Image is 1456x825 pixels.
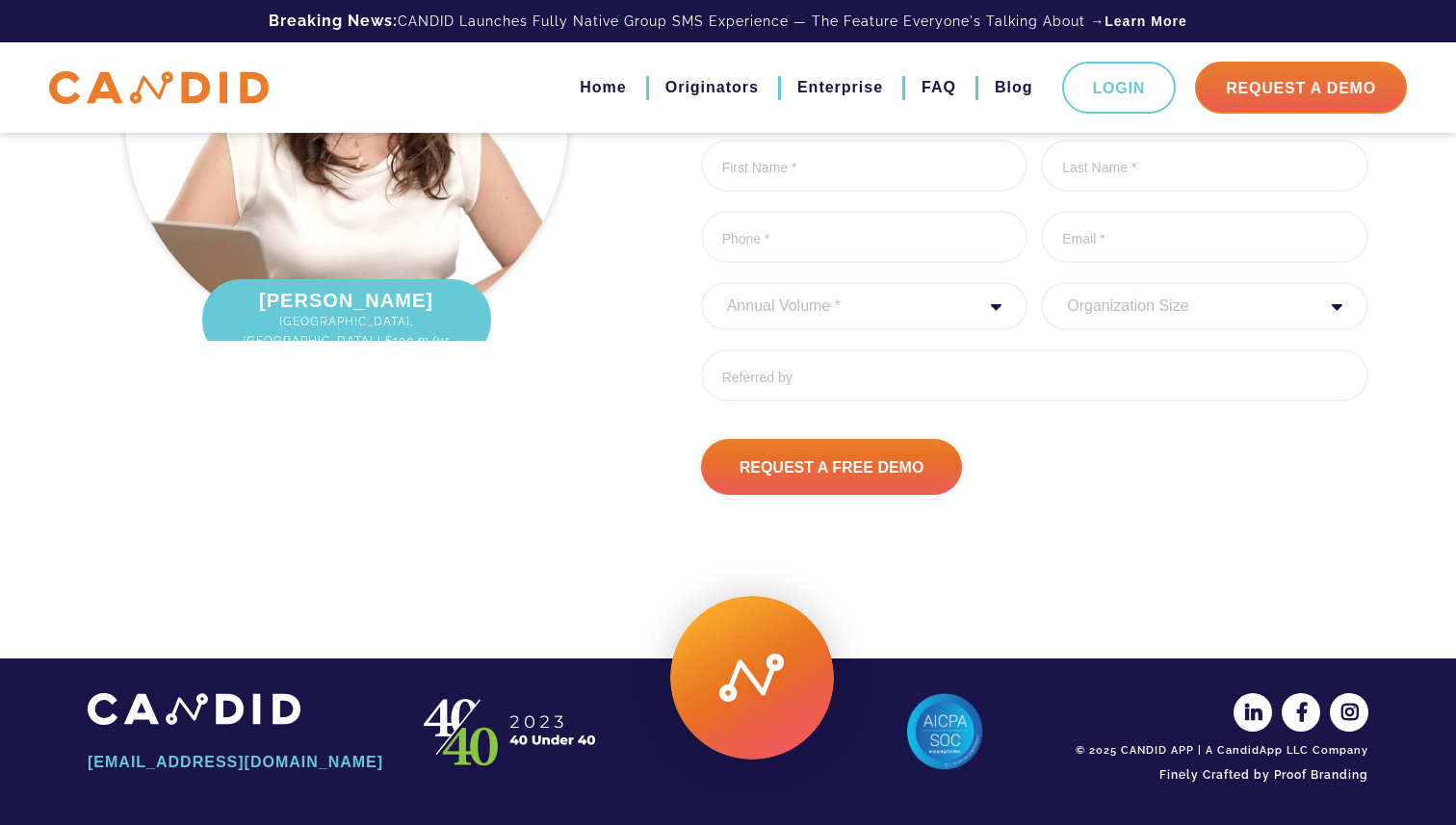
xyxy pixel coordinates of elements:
input: Last Name * [1041,140,1368,192]
a: Finely Crafted by Proof Branding [1070,759,1368,791]
a: Learn More [1105,12,1186,31]
div: © 2025 CANDID APP | A CandidApp LLC Company [1070,743,1368,759]
a: Enterprise [797,71,883,104]
img: CANDID APP [88,693,300,725]
input: Phone * [701,211,1028,263]
a: FAQ [922,71,956,104]
input: Email * [1041,211,1368,263]
img: CANDID APP [49,71,269,105]
b: Breaking News: [269,12,398,30]
div: [PERSON_NAME] [202,279,491,360]
input: Referred by [701,349,1368,401]
input: First Name * [701,140,1028,192]
a: Login [1062,62,1177,114]
img: AICPA SOC 2 [906,693,983,770]
input: Request A Free Demo [701,439,963,495]
span: [GEOGRAPHIC_DATA], [GEOGRAPHIC_DATA] | $100 m/yr [221,312,472,350]
img: CANDID APP [415,693,608,770]
a: Home [580,71,626,104]
a: Blog [995,71,1033,104]
a: Request A Demo [1195,62,1407,114]
a: [EMAIL_ADDRESS][DOMAIN_NAME] [88,746,386,779]
a: Originators [665,71,759,104]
